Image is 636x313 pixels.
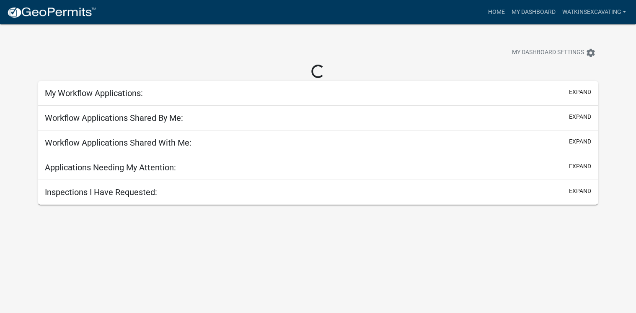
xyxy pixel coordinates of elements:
[508,4,558,20] a: My Dashboard
[558,4,629,20] a: WatkinsExcavating
[45,187,157,197] h5: Inspections I Have Requested:
[569,88,591,97] button: expand
[586,48,596,58] i: settings
[45,138,191,148] h5: Workflow Applications Shared With Me:
[569,112,591,121] button: expand
[569,137,591,146] button: expand
[569,187,591,196] button: expand
[512,48,584,58] span: My Dashboard Settings
[505,44,602,61] button: My Dashboard Settingssettings
[484,4,508,20] a: Home
[45,113,183,123] h5: Workflow Applications Shared By Me:
[569,162,591,171] button: expand
[45,88,143,98] h5: My Workflow Applications:
[45,162,176,172] h5: Applications Needing My Attention:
